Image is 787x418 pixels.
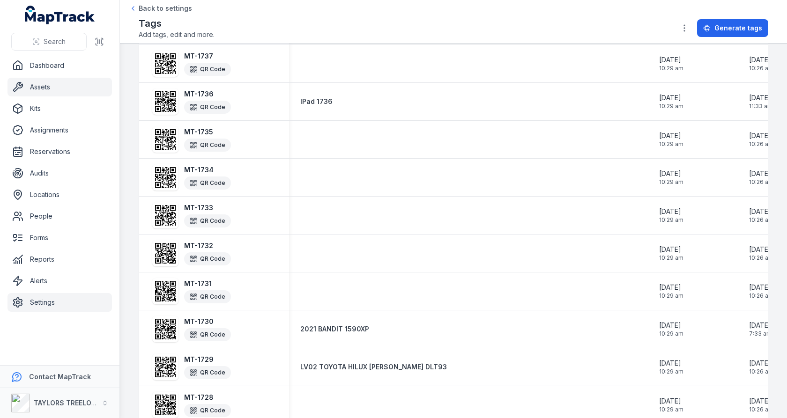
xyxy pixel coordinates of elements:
[749,55,773,72] time: 24/07/2025, 10:26:35 am
[184,203,231,213] strong: MT-1733
[139,30,215,39] span: Add tags, edit and more.
[659,169,683,186] time: 14/05/2025, 10:29:12 am
[7,121,112,139] a: Assignments
[659,169,683,178] span: [DATE]
[749,169,773,178] span: [DATE]
[659,178,683,186] span: 10:29 am
[184,101,231,114] div: QR Code
[659,359,683,375] time: 14/05/2025, 10:29:12 am
[749,131,773,148] time: 24/07/2025, 10:26:35 am
[184,366,231,379] div: QR Code
[659,330,683,337] span: 10:29 am
[25,6,95,24] a: MapTrack
[184,328,231,341] div: QR Code
[749,245,773,254] span: [DATE]
[300,324,369,334] a: 2021 BANDIT 1590XP
[139,4,192,13] span: Back to settings
[697,19,768,37] button: Generate tags
[749,406,773,413] span: 10:26 am
[7,293,112,312] a: Settings
[7,228,112,247] a: Forms
[300,97,333,106] strong: IPad 1736
[659,216,683,224] span: 10:29 am
[44,37,66,46] span: Search
[749,93,772,110] time: 28/07/2025, 11:33:24 am
[749,207,773,224] time: 24/07/2025, 10:26:35 am
[749,103,772,110] span: 11:33 am
[749,396,773,413] time: 24/07/2025, 10:26:35 am
[659,65,683,72] span: 10:29 am
[184,393,231,402] strong: MT-1728
[7,99,112,118] a: Kits
[659,55,683,65] span: [DATE]
[659,396,683,406] span: [DATE]
[659,396,683,413] time: 14/05/2025, 10:29:12 am
[7,142,112,161] a: Reservations
[659,254,683,262] span: 10:29 am
[184,241,231,250] strong: MT-1732
[11,33,87,51] button: Search
[7,271,112,290] a: Alerts
[749,283,773,292] span: [DATE]
[184,355,231,364] strong: MT-1729
[659,131,683,140] span: [DATE]
[139,17,215,30] h2: Tags
[7,164,112,183] a: Audits
[7,78,112,96] a: Assets
[659,406,683,413] span: 10:29 am
[184,127,231,137] strong: MT-1735
[749,207,773,216] span: [DATE]
[184,279,231,288] strong: MT-1731
[749,396,773,406] span: [DATE]
[749,283,773,300] time: 24/07/2025, 10:26:35 am
[749,254,773,262] span: 10:26 am
[659,93,683,110] time: 14/05/2025, 10:29:12 am
[749,245,773,262] time: 24/07/2025, 10:26:35 am
[34,399,112,407] strong: TAYLORS TREELOPPING
[714,23,762,33] span: Generate tags
[184,165,231,175] strong: MT-1734
[300,362,447,372] a: LV02 TOYOTA HILUX [PERSON_NAME] DLT93
[659,292,683,300] span: 10:29 am
[659,283,683,300] time: 14/05/2025, 10:29:12 am
[659,103,683,110] span: 10:29 am
[749,55,773,65] span: [DATE]
[749,93,772,103] span: [DATE]
[7,185,112,204] a: Locations
[659,245,683,254] span: [DATE]
[659,368,683,375] span: 10:29 am
[659,93,683,103] span: [DATE]
[749,359,773,375] time: 24/07/2025, 10:26:35 am
[749,359,773,368] span: [DATE]
[184,290,231,303] div: QR Code
[659,359,683,368] span: [DATE]
[184,404,231,417] div: QR Code
[184,51,231,61] strong: MT-1737
[184,139,231,152] div: QR Code
[659,321,683,337] time: 14/05/2025, 10:29:12 am
[7,207,112,226] a: People
[659,207,683,224] time: 14/05/2025, 10:29:12 am
[749,330,772,337] span: 7:33 am
[184,252,231,265] div: QR Code
[659,55,683,72] time: 14/05/2025, 10:29:12 am
[749,368,773,375] span: 10:26 am
[749,178,773,186] span: 10:26 am
[29,373,91,381] strong: Contact MapTrack
[749,321,772,330] span: [DATE]
[749,131,773,140] span: [DATE]
[659,207,683,216] span: [DATE]
[749,321,772,337] time: 29/07/2025, 7:33:14 am
[184,63,231,76] div: QR Code
[184,214,231,227] div: QR Code
[7,56,112,75] a: Dashboard
[7,250,112,269] a: Reports
[129,4,192,13] a: Back to settings
[749,169,773,186] time: 24/07/2025, 10:26:35 am
[659,140,683,148] span: 10:29 am
[184,176,231,190] div: QR Code
[749,216,773,224] span: 10:26 am
[184,89,231,99] strong: MT-1736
